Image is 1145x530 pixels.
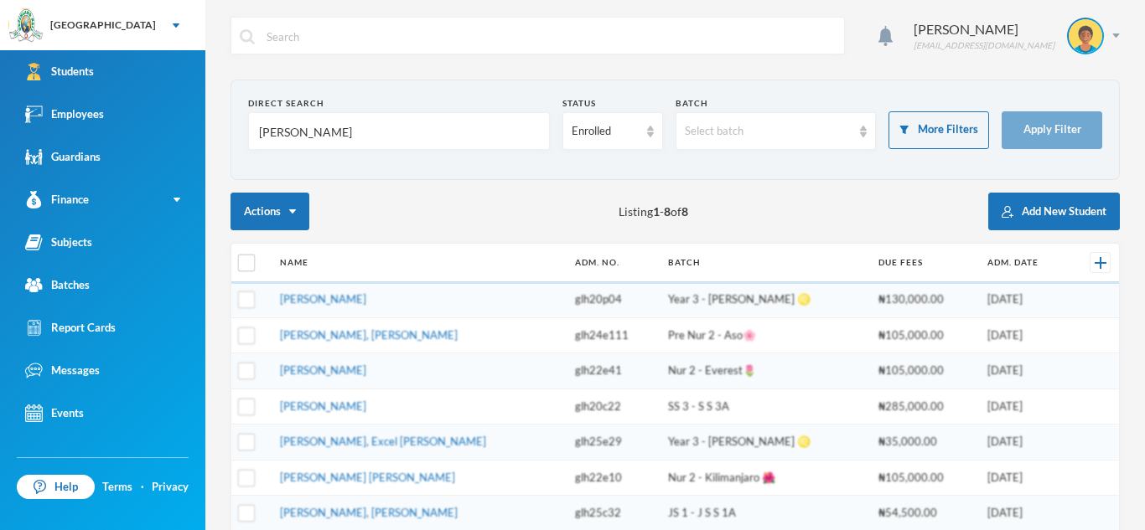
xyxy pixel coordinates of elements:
[280,471,455,484] a: [PERSON_NAME] [PERSON_NAME]
[979,317,1069,353] td: [DATE]
[1095,257,1106,269] img: +
[152,479,189,496] a: Privacy
[660,388,871,425] td: SS 3 - S S 3A
[870,425,979,461] td: ₦35,000.00
[567,388,660,425] td: glh20c22
[231,193,309,230] button: Actions
[25,276,90,294] div: Batches
[240,29,255,44] img: search
[141,479,144,496] div: ·
[25,63,94,80] div: Students
[653,204,660,219] b: 1
[664,204,671,219] b: 8
[979,353,1069,389] td: [DATE]
[870,460,979,496] td: ₦105,000.00
[102,479,132,496] a: Terms
[9,9,43,43] img: logo
[979,244,1069,282] th: Adm. Date
[280,506,458,519] a: [PERSON_NAME], [PERSON_NAME]
[280,435,486,448] a: [PERSON_NAME], Excel [PERSON_NAME]
[870,353,979,389] td: ₦105,000.00
[25,234,92,251] div: Subjects
[272,244,567,282] th: Name
[988,193,1120,230] button: Add New Student
[660,353,871,389] td: Nur 2 - Everest🌷
[681,204,688,219] b: 8
[17,475,95,500] a: Help
[660,317,871,353] td: Pre Nur 2 - Aso🌸
[1069,19,1102,53] img: STUDENT
[685,123,852,140] div: Select batch
[870,244,979,282] th: Due Fees
[660,282,871,318] td: Year 3 - [PERSON_NAME] ♌️
[567,425,660,461] td: glh25e29
[979,388,1069,425] td: [DATE]
[1002,111,1102,149] button: Apply Filter
[567,317,660,353] td: glh24e111
[870,282,979,318] td: ₦130,000.00
[280,363,366,377] a: [PERSON_NAME]
[280,292,366,306] a: [PERSON_NAME]
[248,97,550,110] div: Direct Search
[660,460,871,496] td: Nur 2 - Kilimanjaro 🌺
[870,388,979,425] td: ₦285,000.00
[914,19,1054,39] div: [PERSON_NAME]
[265,18,836,55] input: Search
[567,282,660,318] td: glh20p04
[25,362,100,379] div: Messages
[280,328,458,342] a: [PERSON_NAME], [PERSON_NAME]
[25,191,89,208] div: Finance
[979,460,1069,496] td: [DATE]
[660,425,871,461] td: Year 3 - [PERSON_NAME] ♌️
[979,425,1069,461] td: [DATE]
[567,460,660,496] td: glh22e10
[870,317,979,353] td: ₦105,000.00
[979,282,1069,318] td: [DATE]
[25,105,104,123] div: Employees
[25,148,101,166] div: Guardians
[889,111,989,149] button: More Filters
[914,39,1054,52] div: [EMAIL_ADDRESS][DOMAIN_NAME]
[660,244,871,282] th: Batch
[25,319,116,337] div: Report Cards
[562,97,663,110] div: Status
[50,18,156,33] div: [GEOGRAPHIC_DATA]
[567,244,660,282] th: Adm. No.
[619,203,688,220] span: Listing - of
[572,123,639,140] div: Enrolled
[567,353,660,389] td: glh22e41
[280,399,366,413] a: [PERSON_NAME]
[676,97,877,110] div: Batch
[25,404,84,422] div: Events
[257,113,541,151] input: Name, Admin No, Phone number, Email Address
